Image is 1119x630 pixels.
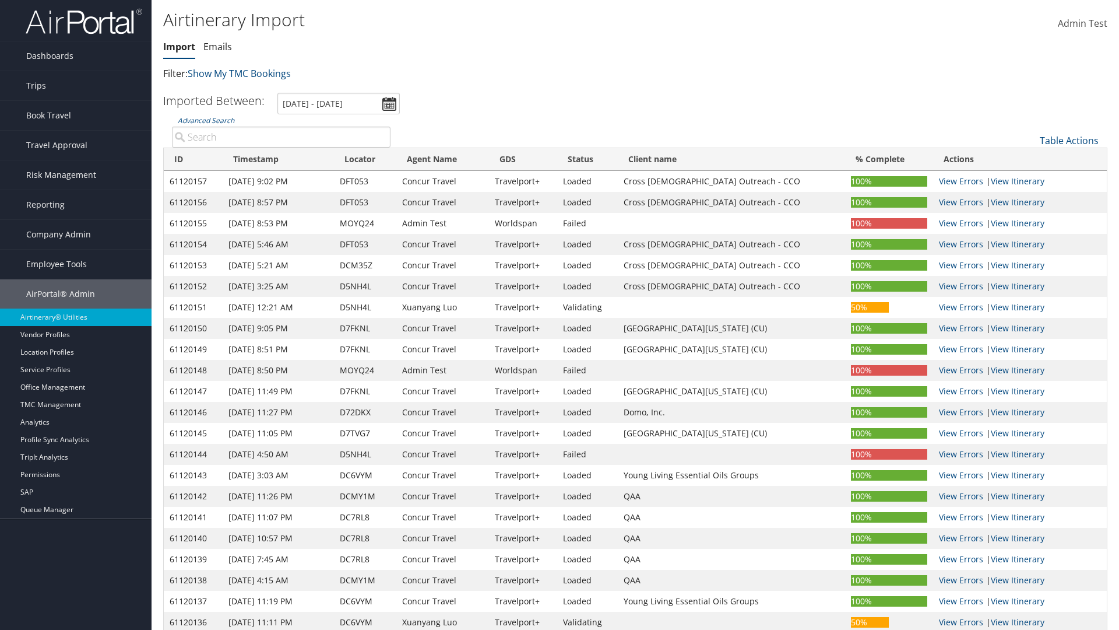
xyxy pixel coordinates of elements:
td: DFT053 [334,171,396,192]
td: | [933,507,1107,528]
a: View Itinerary Details [991,302,1044,313]
td: [DATE] 8:50 PM [223,360,333,381]
td: Failed [557,444,618,465]
td: [GEOGRAPHIC_DATA][US_STATE] (CU) [618,423,844,444]
td: D7FKNL [334,381,396,402]
td: Travelport+ [489,423,557,444]
a: View Itinerary Details [991,596,1044,607]
div: 100% [851,512,928,523]
td: DCMY1M [334,570,396,591]
td: [DATE] 9:05 PM [223,318,333,339]
td: | [933,402,1107,423]
td: Loaded [557,402,618,423]
td: Travelport+ [489,297,557,318]
td: Concur Travel [396,549,489,570]
div: 100% [851,218,928,229]
td: | [933,591,1107,612]
a: View Itinerary Details [991,344,1044,355]
a: View errors [939,386,983,397]
td: Concur Travel [396,486,489,507]
td: Loaded [557,507,618,528]
td: Cross [DEMOGRAPHIC_DATA] Outreach - CCO [618,276,844,297]
a: Table Actions [1040,134,1099,147]
td: [DATE] 11:49 PM [223,381,333,402]
td: QAA [618,549,844,570]
a: View errors [939,617,983,628]
td: 61120145 [164,423,223,444]
td: 61120152 [164,276,223,297]
td: D5NH4L [334,297,396,318]
td: Travelport+ [489,318,557,339]
span: Book Travel [26,101,71,130]
td: Travelport+ [489,507,557,528]
a: View Itinerary Details [991,218,1044,229]
td: [DATE] 11:19 PM [223,591,333,612]
div: 50% [851,617,889,628]
a: Emails [203,40,232,53]
td: Xuanyang Luo [396,297,489,318]
a: View Itinerary Details [991,533,1044,544]
a: Show My TMC Bookings [188,67,291,80]
td: [GEOGRAPHIC_DATA][US_STATE] (CU) [618,318,844,339]
td: | [933,549,1107,570]
td: Concur Travel [396,318,489,339]
td: | [933,444,1107,465]
th: GDS: activate to sort column ascending [489,148,557,171]
span: Employee Tools [26,250,87,279]
td: 61120149 [164,339,223,360]
span: Company Admin [26,220,91,249]
a: View Itinerary Details [991,197,1044,208]
td: | [933,234,1107,255]
td: Concur Travel [396,570,489,591]
td: | [933,276,1107,297]
td: QAA [618,570,844,591]
td: [DATE] 8:51 PM [223,339,333,360]
th: Status: activate to sort column ascending [557,148,618,171]
td: MOYQ24 [334,360,396,381]
td: Concur Travel [396,591,489,612]
td: Worldspan [489,213,557,234]
a: View errors [939,470,983,481]
div: 100% [851,407,928,418]
a: View Itinerary Details [991,554,1044,565]
td: [DATE] 11:07 PM [223,507,333,528]
td: Travelport+ [489,255,557,276]
span: Travel Approval [26,131,87,160]
td: | [933,423,1107,444]
td: Admin Test [396,360,489,381]
span: Trips [26,71,46,100]
td: | [933,171,1107,192]
td: [GEOGRAPHIC_DATA][US_STATE] (CU) [618,381,844,402]
td: 61120151 [164,297,223,318]
td: | [933,360,1107,381]
td: Concur Travel [396,171,489,192]
th: Actions [933,148,1107,171]
input: [DATE] - [DATE] [277,93,400,114]
a: View errors [939,197,983,208]
td: | [933,192,1107,213]
div: 100% [851,281,928,292]
td: | [933,255,1107,276]
td: Domo, Inc. [618,402,844,423]
td: | [933,486,1107,507]
a: View errors [939,344,983,355]
span: Reporting [26,190,65,219]
a: View Itinerary Details [991,491,1044,502]
a: View Itinerary Details [991,323,1044,334]
td: DC7RL8 [334,528,396,549]
td: QAA [618,528,844,549]
td: Loaded [557,255,618,276]
td: Travelport+ [489,171,557,192]
a: View Itinerary Details [991,365,1044,376]
td: D5NH4L [334,444,396,465]
a: View errors [939,365,983,376]
td: Concur Travel [396,192,489,213]
td: Admin Test [396,213,489,234]
td: [DATE] 5:46 AM [223,234,333,255]
td: Concur Travel [396,234,489,255]
td: [DATE] 7:45 AM [223,549,333,570]
td: 61120142 [164,486,223,507]
td: 61120141 [164,507,223,528]
td: Travelport+ [489,570,557,591]
a: View Itinerary Details [991,239,1044,250]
